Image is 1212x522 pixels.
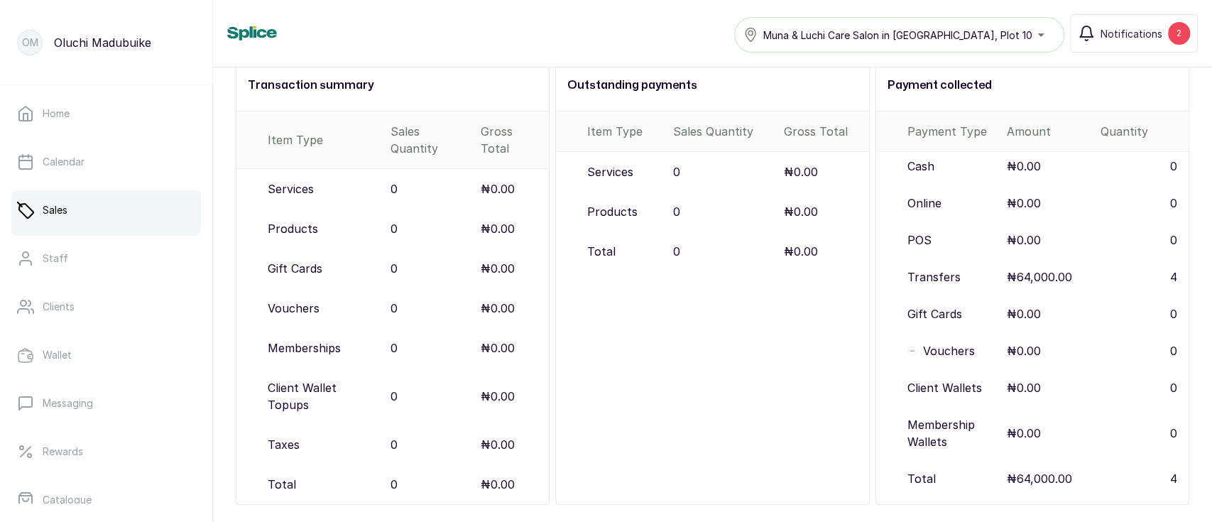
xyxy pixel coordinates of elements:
p: Services [587,163,633,180]
p: OM [22,36,38,50]
p: ₦64,000.00 [1007,470,1095,487]
p: ₦0.00 [481,476,515,493]
p: Staff [43,251,68,266]
p: 0 [673,243,680,260]
h2: Transaction summary [248,77,537,94]
p: 0 [1101,305,1189,322]
p: 0 [1101,195,1189,212]
p: ₦0.00 [1007,232,1095,249]
p: ₦0.00 [481,300,515,317]
p: POS [907,232,1001,249]
p: Gift Cards [268,260,322,277]
div: Gross Total [784,123,863,140]
p: 0 [391,300,398,317]
p: Services [268,180,314,197]
a: Home [11,94,201,134]
p: Vouchers [923,342,1001,359]
p: ₦0.00 [481,388,515,405]
p: ₦0.00 [1007,305,1095,322]
p: Client Wallet Topups [268,379,379,413]
p: 0 [391,260,398,277]
p: Payment Type [907,123,1001,140]
p: 0 [391,476,398,493]
p: ₦0.00 [481,180,515,197]
p: 0 [1101,232,1189,249]
div: Sales Quantity [391,123,469,157]
div: Gross Total [481,123,543,157]
p: Membership Wallets [907,416,1001,450]
p: Home [43,107,70,121]
p: ₦0.00 [784,163,818,180]
p: Amount [1007,123,1095,140]
p: 0 [391,220,398,237]
a: Rewards [11,432,201,472]
p: ₦0.00 [1007,425,1095,442]
p: 0 [1101,342,1189,359]
a: Messaging [11,384,201,423]
p: Sales [43,203,67,217]
p: 0 [391,180,398,197]
p: Total [587,243,616,260]
p: Messaging [43,396,93,410]
p: 0 [391,388,398,405]
p: ₦64,000.00 [1007,268,1095,286]
p: ₦0.00 [481,339,515,357]
span: Muna & Luchi Care Salon in [GEOGRAPHIC_DATA], Plot 10 [763,28,1032,43]
p: 0 [673,203,680,220]
a: Wallet [11,335,201,375]
p: ₦0.00 [1007,342,1095,359]
p: Products [587,203,638,220]
p: ₦0.00 [1007,379,1095,396]
p: 0 [391,339,398,357]
a: Clients [11,287,201,327]
p: Quantity [1101,123,1189,140]
p: ₦0.00 [481,260,515,277]
p: Total [268,476,296,493]
div: 2 [1168,22,1190,45]
span: Notifications [1101,26,1162,41]
h2: Payment collected [888,77,1177,94]
p: ₦0.00 [784,203,818,220]
p: ₦0.00 [1007,195,1095,212]
p: Total [907,470,1001,487]
p: 0 [1101,425,1189,442]
div: Sales Quantity [673,123,772,140]
p: Vouchers [268,300,320,317]
a: Calendar [11,142,201,182]
p: 0 [1101,158,1189,175]
a: Sales [11,190,201,230]
p: ₦0.00 [1007,158,1095,175]
p: Oluchi Madubuike [54,34,151,51]
a: Staff [11,239,201,278]
p: Memberships [268,339,341,357]
p: Wallet [43,348,72,362]
p: Online [907,195,1001,212]
p: Catalogue [43,493,92,507]
p: 0 [391,436,398,453]
div: Item Type [268,131,379,148]
p: 0 [673,163,680,180]
a: Catalogue [11,480,201,520]
button: Muna & Luchi Care Salon in [GEOGRAPHIC_DATA], Plot 10 [734,17,1064,53]
p: Clients [43,300,75,314]
p: Products [268,220,318,237]
p: Cash [907,158,1001,175]
p: 4 [1101,470,1189,487]
p: Taxes [268,436,300,453]
p: ₦0.00 [481,220,515,237]
p: Gift Cards [907,305,1001,322]
p: Calendar [43,155,84,169]
p: ₦0.00 [784,243,818,260]
h2: Outstanding payments [567,77,857,94]
p: Rewards [43,445,83,459]
button: Notifications2 [1070,14,1198,53]
p: Client Wallets [907,379,1001,396]
div: Item Type [587,123,662,140]
p: 4 [1101,268,1189,286]
p: Transfers [907,268,1001,286]
p: 0 [1101,379,1189,396]
p: ₦0.00 [481,436,515,453]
